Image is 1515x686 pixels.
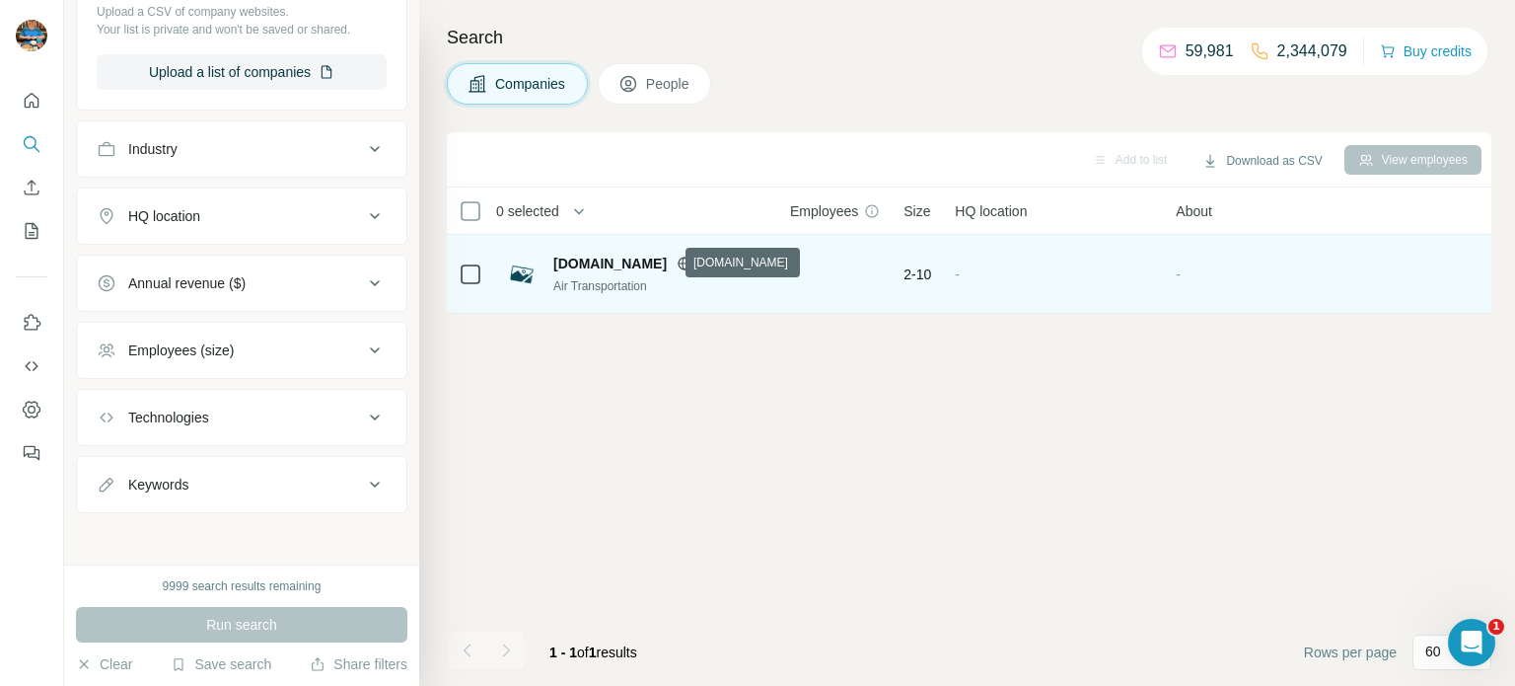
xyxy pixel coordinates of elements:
iframe: Intercom live chat [1448,619,1495,666]
button: Annual revenue ($) [77,260,406,307]
button: Technologies [77,394,406,441]
span: HQ location [955,201,1027,221]
p: Upload a CSV of company websites. [97,3,387,21]
button: Dashboard [16,392,47,427]
button: Share filters [310,654,407,674]
span: Employees [790,201,858,221]
div: Industry [128,139,178,159]
span: - [790,267,795,282]
button: Save search [171,654,271,674]
span: 1 [1488,619,1504,635]
span: Size [903,201,930,221]
span: 2-10 [903,265,931,284]
p: 2,344,079 [1277,39,1347,63]
span: - [1176,267,1181,282]
img: Logo of topasweb.com [506,259,538,290]
span: Rows per page [1304,643,1397,662]
h4: Search [447,24,1491,51]
button: Download as CSV [1189,146,1335,176]
button: Industry [77,125,406,173]
span: 1 [589,645,597,660]
div: Employees (size) [128,341,234,360]
div: Annual revenue ($) [128,273,246,293]
span: 0 selected [496,201,559,221]
button: Enrich CSV [16,170,47,205]
span: - [955,267,960,282]
p: Your list is private and won't be saved or shared. [97,21,387,38]
button: Buy credits [1380,38,1472,65]
button: Quick start [16,83,47,118]
div: HQ location [128,206,200,226]
span: About [1176,201,1212,221]
button: Feedback [16,435,47,471]
div: Technologies [128,408,209,427]
button: Use Surfe API [16,348,47,384]
p: 59,981 [1186,39,1234,63]
span: 1 - 1 [549,645,577,660]
span: Companies [495,74,567,94]
button: HQ location [77,192,406,240]
button: Search [16,126,47,162]
span: [DOMAIN_NAME] [553,254,667,273]
span: People [646,74,691,94]
span: results [549,645,637,660]
button: Keywords [77,461,406,508]
button: My lists [16,213,47,249]
button: Clear [76,654,132,674]
div: 9999 search results remaining [163,577,322,595]
span: of [577,645,589,660]
div: Keywords [128,475,188,495]
button: Upload a list of companies [97,54,387,90]
button: Employees (size) [77,327,406,374]
div: Air Transportation [553,277,766,295]
button: Use Surfe on LinkedIn [16,305,47,341]
p: 60 [1425,642,1441,661]
img: Avatar [16,20,47,51]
